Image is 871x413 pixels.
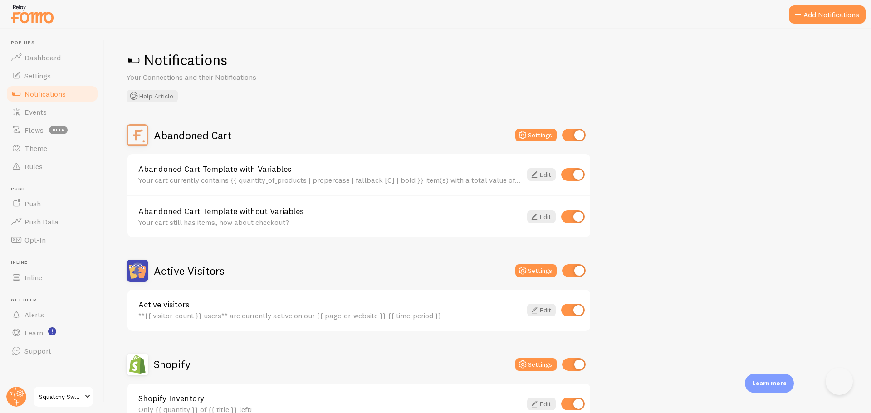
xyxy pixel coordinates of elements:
a: Push Data [5,213,99,231]
a: Notifications [5,85,99,103]
iframe: Help Scout Beacon - Open [826,368,853,395]
span: Flows [24,126,44,135]
a: Squatchy Sweets N Treats [33,386,94,408]
img: Active Visitors [127,260,148,282]
a: Edit [527,168,556,181]
a: Theme [5,139,99,157]
a: Abandoned Cart Template without Variables [138,207,522,215]
span: Squatchy Sweets N Treats [39,391,82,402]
span: Push [24,199,41,208]
button: Help Article [127,90,178,102]
a: Edit [527,210,556,223]
span: Alerts [24,310,44,319]
span: Notifications [24,89,66,98]
img: Abandoned Cart [127,124,148,146]
a: Push [5,194,99,213]
a: Edit [527,398,556,410]
a: Shopify Inventory [138,394,522,403]
span: Inline [11,260,99,266]
span: Support [24,346,51,355]
a: Edit [527,304,556,316]
img: fomo-relay-logo-orange.svg [10,2,55,25]
a: Inline [5,268,99,287]
button: Settings [515,264,557,277]
a: Dashboard [5,49,99,67]
span: Push [11,186,99,192]
a: Alerts [5,306,99,324]
a: Rules [5,157,99,175]
button: Settings [515,129,557,141]
a: Abandoned Cart Template with Variables [138,165,522,173]
span: Push Data [24,217,59,226]
a: Settings [5,67,99,85]
a: Flows beta [5,121,99,139]
h2: Abandoned Cart [154,128,231,142]
span: Dashboard [24,53,61,62]
span: Opt-In [24,235,46,244]
span: Inline [24,273,42,282]
span: Theme [24,144,47,153]
h2: Shopify [154,357,191,371]
img: Shopify [127,354,148,375]
div: Your cart still has items, how about checkout? [138,218,522,226]
a: Active visitors [138,301,522,309]
a: Learn [5,324,99,342]
svg: <p>Watch New Feature Tutorials!</p> [48,327,56,335]
div: Learn more [745,374,794,393]
a: Support [5,342,99,360]
div: **{{ visitor_count }} users** are currently active on our {{ page_or_website }} {{ time_period }} [138,311,522,320]
h2: Active Visitors [154,264,225,278]
span: Get Help [11,297,99,303]
span: Settings [24,71,51,80]
span: Pop-ups [11,40,99,46]
span: Rules [24,162,43,171]
p: Learn more [752,379,787,388]
button: Settings [515,358,557,371]
a: Events [5,103,99,121]
a: Opt-In [5,231,99,249]
span: beta [49,126,68,134]
div: Your cart currently contains {{ quantity_of_products | propercase | fallback [0] | bold }} item(s... [138,176,522,184]
span: Events [24,107,47,117]
h1: Notifications [127,51,849,69]
span: Learn [24,328,43,337]
p: Your Connections and their Notifications [127,72,344,83]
